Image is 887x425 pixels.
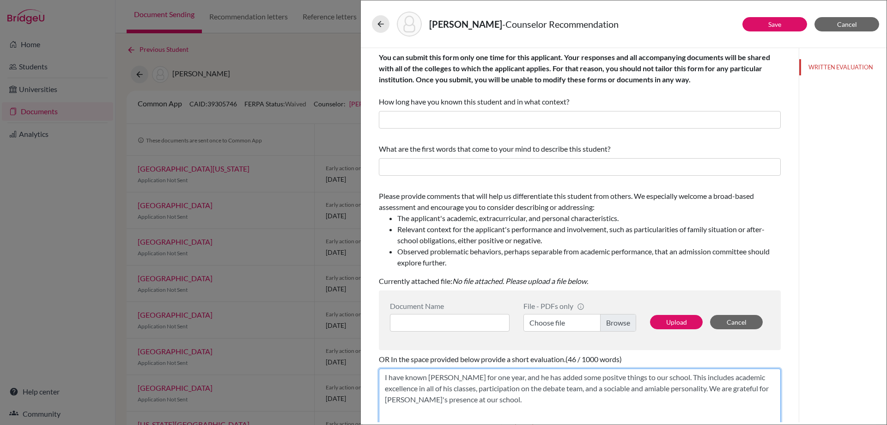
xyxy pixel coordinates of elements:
[799,59,887,75] button: WRITTEN EVALUATION
[379,191,781,268] span: Please provide comments that will help us differentiate this student from others. We especially w...
[397,213,781,224] li: The applicant's academic, extracurricular, and personal characteristics.
[577,303,584,310] span: info
[379,187,781,290] div: Currently attached file:
[379,53,770,106] span: How long have you known this student and in what context?
[565,355,622,363] span: (46 / 1000 words)
[379,144,610,153] span: What are the first words that come to your mind to describe this student?
[710,315,763,329] button: Cancel
[397,224,781,246] li: Relevant context for the applicant's performance and involvement, such as particularities of fami...
[502,18,619,30] span: - Counselor Recommendation
[390,302,510,310] div: Document Name
[429,18,502,30] strong: [PERSON_NAME]
[523,314,636,332] label: Choose file
[650,315,703,329] button: Upload
[523,302,636,310] div: File - PDFs only
[452,277,588,285] i: No file attached. Please upload a file below.
[379,355,565,363] span: OR In the space provided below provide a short evaluation.
[397,246,781,268] li: Observed problematic behaviors, perhaps separable from academic performance, that an admission co...
[379,53,770,84] b: You can submit this form only one time for this applicant. Your responses and all accompanying do...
